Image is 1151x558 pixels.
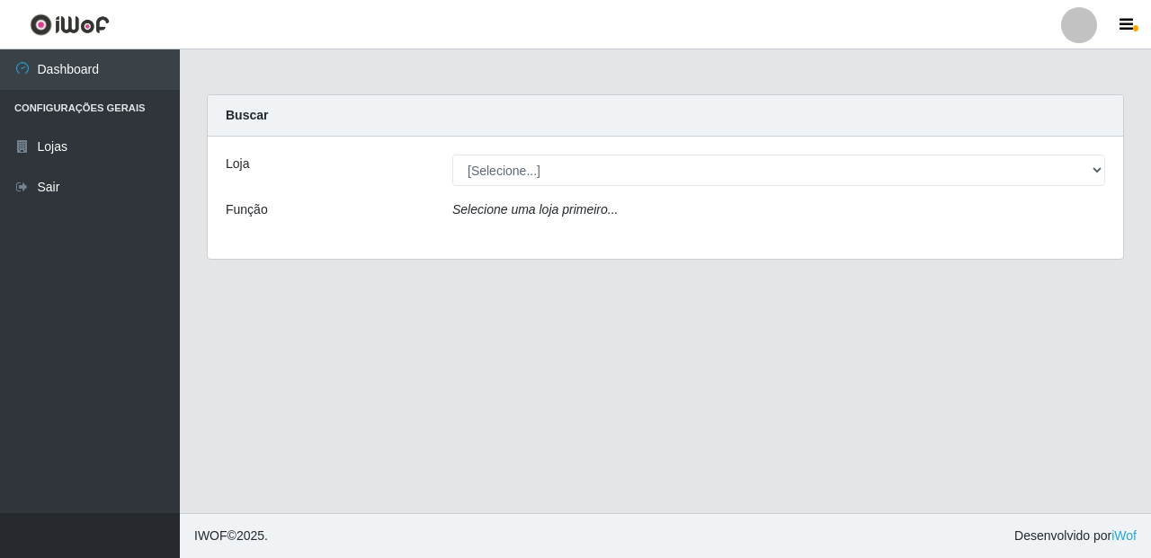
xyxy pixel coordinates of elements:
[30,13,110,36] img: CoreUI Logo
[1014,527,1137,545] span: Desenvolvido por
[226,108,268,122] strong: Buscar
[194,528,228,543] span: IWOF
[226,155,249,173] label: Loja
[452,202,618,217] i: Selecione uma loja primeiro...
[1111,528,1137,543] a: iWof
[194,527,268,545] span: © 2025 .
[226,200,268,219] label: Função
